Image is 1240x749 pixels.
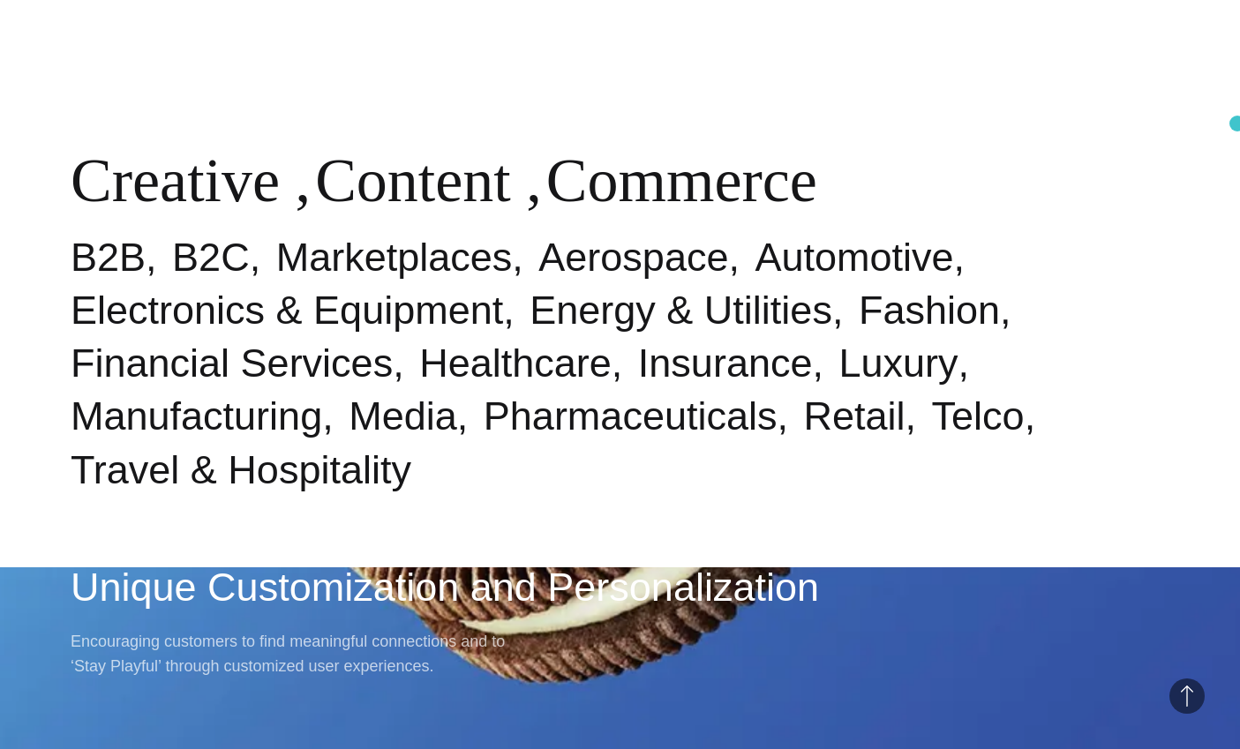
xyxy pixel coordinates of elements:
a: B2C [172,235,250,280]
a: Financial Services [71,341,393,386]
a: Healthcare [419,341,612,386]
a: Energy & Utilities [530,288,832,333]
h2: Unique Customization and Personalization [71,561,1169,614]
a: Marketplaces [276,235,513,280]
button: Back to Top [1169,678,1205,714]
a: Fashion [859,288,1000,333]
a: Travel & Hospitality [71,447,411,492]
a: Telco [932,393,1025,438]
a: Luxury [839,341,958,386]
a: Automotive [755,235,953,280]
a: Aerospace [538,235,728,280]
a: Pharmaceuticals [484,393,778,438]
p: Encouraging customers to find meaningful connections and to ‘Stay Playful’ through customized use... [71,629,512,678]
span: , [526,146,542,214]
a: Manufacturing [71,393,322,438]
a: Insurance [638,341,813,386]
a: Retail [804,393,906,438]
a: B2B [71,235,146,280]
a: Content [315,146,511,214]
a: Electronics & Equipment [71,288,503,333]
a: Commerce [546,146,817,214]
a: Creative [71,146,280,214]
span: , [296,146,312,214]
a: Media [349,393,457,438]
